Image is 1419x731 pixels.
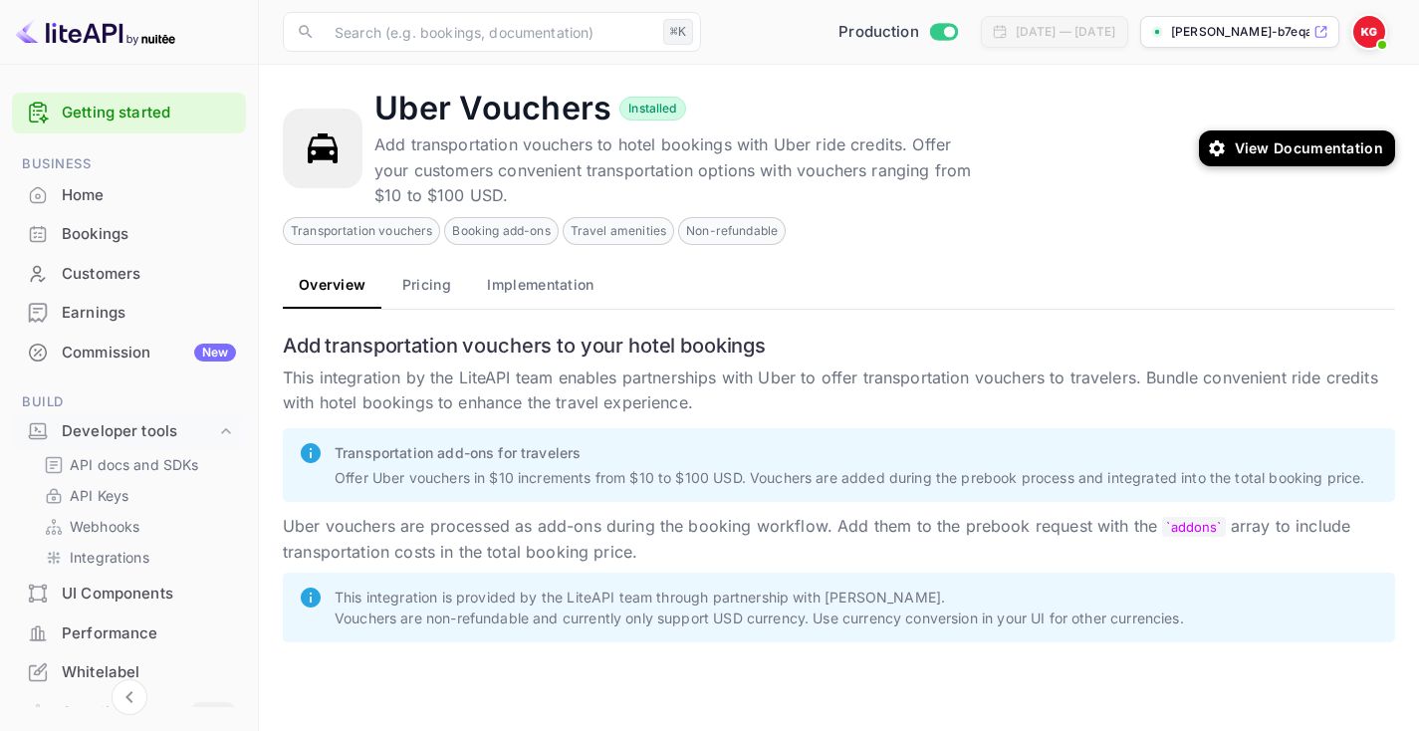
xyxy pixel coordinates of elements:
div: UI Components [62,583,236,606]
span: Business [12,153,246,175]
div: Customers [62,263,236,286]
a: Performance [12,614,246,651]
a: Earnings [12,294,246,331]
div: UI Components [12,575,246,613]
span: Build [12,391,246,413]
p: Transportation add-ons for travelers [335,442,1379,463]
p: This integration is provided by the LiteAPI team through partnership with [PERSON_NAME]. Vouchers... [335,587,1379,628]
p: Uber vouchers are processed as add-ons during the booking workflow. Add them to the prebook reque... [283,514,1395,565]
div: ⌘K [663,19,693,45]
p: Offer Uber vouchers in $10 increments from $10 to $100 USD. Vouchers are added during the prebook... [335,467,1379,488]
code: addons [1162,517,1225,537]
button: Collapse navigation [112,679,147,715]
div: Developer tools [12,414,246,449]
div: Bookings [62,223,236,246]
span: Transportation vouchers [284,222,439,240]
span: Installed [620,100,684,118]
div: Customers [12,255,246,294]
div: Whitelabel [12,653,246,692]
a: CommissionNew [12,334,246,370]
div: API Keys [36,481,238,510]
a: API docs and SDKs [44,454,230,475]
div: Earnings [62,302,236,325]
h4: Uber Vouchers [374,89,611,128]
a: Webhooks [44,516,230,537]
div: Whitelabel [62,661,236,684]
div: Home [12,176,246,215]
div: Performance [62,622,236,645]
p: This integration by the LiteAPI team enables partnerships with Uber to offer transportation vouch... [283,365,1395,416]
div: Developer tools [62,420,216,443]
div: CommissionNew [12,334,246,372]
img: Kevin Gauthier [1353,16,1385,48]
div: Bookings [12,215,246,254]
a: Whitelabel [12,653,246,690]
div: Earnings [12,294,246,333]
h6: Add transportation vouchers to your hotel bookings [283,334,1395,358]
p: Add transportation vouchers to hotel bookings with Uber ride credits. Offer your customers conven... [374,132,972,209]
a: API Keys [44,485,230,506]
input: Search (e.g. bookings, documentation) [323,12,655,52]
button: Pricing [381,261,471,309]
div: Performance [12,614,246,653]
p: API Keys [70,485,128,506]
div: Commission [62,342,236,365]
div: Home [62,184,236,207]
span: Production [838,21,919,44]
a: Bookings [12,215,246,252]
a: UI Components [12,575,246,611]
img: LiteAPI logo [16,16,175,48]
span: Travel amenities [564,222,673,240]
div: Getting started [12,93,246,133]
span: Booking add-ons [445,222,557,240]
div: Webhooks [36,512,238,541]
p: API docs and SDKs [70,454,199,475]
p: [PERSON_NAME]-b7eqa.n... [1171,23,1309,41]
a: Integrations [44,547,230,568]
div: API docs and SDKs [36,450,238,479]
p: Webhooks [70,516,139,537]
button: Implementation [471,261,609,309]
button: Overview [283,261,381,309]
div: Integrations [36,543,238,572]
button: View Documentation [1199,130,1395,166]
a: Getting started [62,102,236,124]
span: Non-refundable [679,222,785,240]
a: Home [12,176,246,213]
div: New [194,344,236,362]
a: Customers [12,255,246,292]
div: [DATE] — [DATE] [1016,23,1115,41]
div: Switch to Sandbox mode [830,21,965,44]
p: Integrations [70,547,149,568]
